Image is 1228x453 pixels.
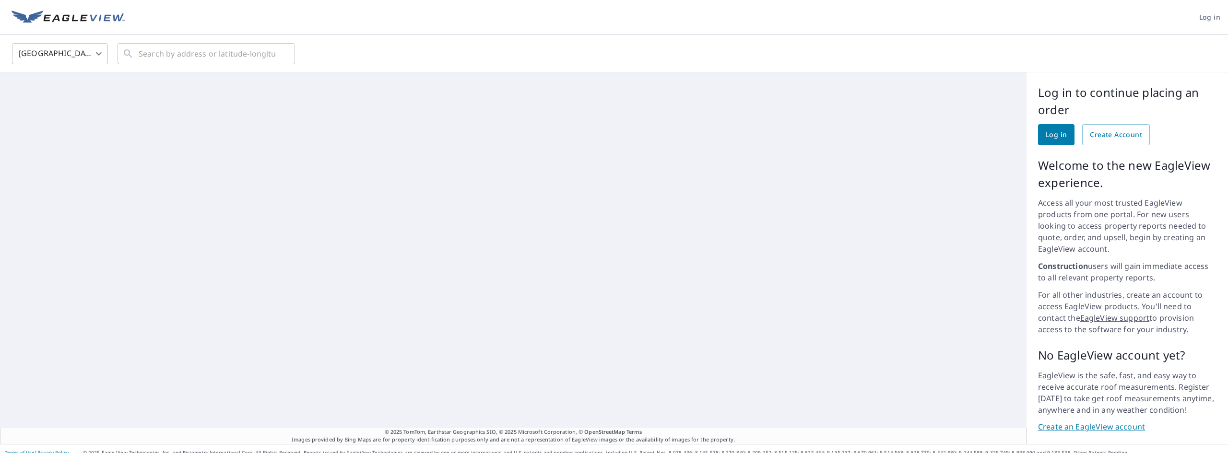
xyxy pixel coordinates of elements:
span: © 2025 TomTom, Earthstar Geographics SIO, © 2025 Microsoft Corporation, © [385,428,642,436]
span: Create Account [1090,129,1142,141]
a: Create Account [1082,124,1150,145]
img: EV Logo [12,11,125,25]
p: No EagleView account yet? [1038,347,1216,364]
input: Search by address or latitude-longitude [139,40,275,67]
a: OpenStreetMap [584,428,625,435]
p: Log in to continue placing an order [1038,84,1216,118]
a: Log in [1038,124,1074,145]
p: Access all your most trusted EagleView products from one portal. For new users looking to access ... [1038,197,1216,255]
a: Terms [626,428,642,435]
p: For all other industries, create an account to access EagleView products. You'll need to contact ... [1038,289,1216,335]
div: [GEOGRAPHIC_DATA] [12,40,108,67]
span: Log in [1199,12,1220,23]
a: Create an EagleView account [1038,421,1216,432]
strong: Construction [1038,261,1088,271]
p: users will gain immediate access to all relevant property reports. [1038,260,1216,283]
p: Welcome to the new EagleView experience. [1038,157,1216,191]
a: EagleView support [1080,313,1150,323]
span: Log in [1046,129,1067,141]
p: EagleView is the safe, fast, and easy way to receive accurate roof measurements. Register [DATE] ... [1038,370,1216,416]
